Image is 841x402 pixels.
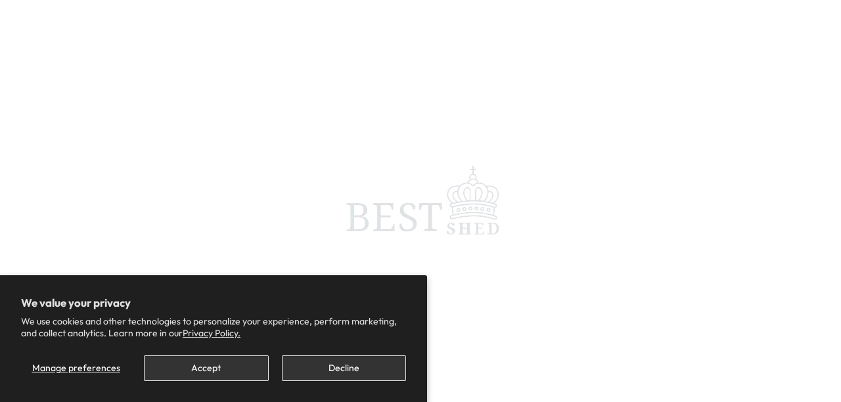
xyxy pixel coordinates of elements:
[21,296,406,309] h2: We value your privacy
[21,315,406,339] p: We use cookies and other technologies to personalize your experience, perform marketing, and coll...
[282,355,406,381] button: Decline
[144,355,268,381] button: Accept
[32,362,120,374] span: Manage preferences
[21,355,131,381] button: Manage preferences
[183,327,240,339] a: Privacy Policy.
